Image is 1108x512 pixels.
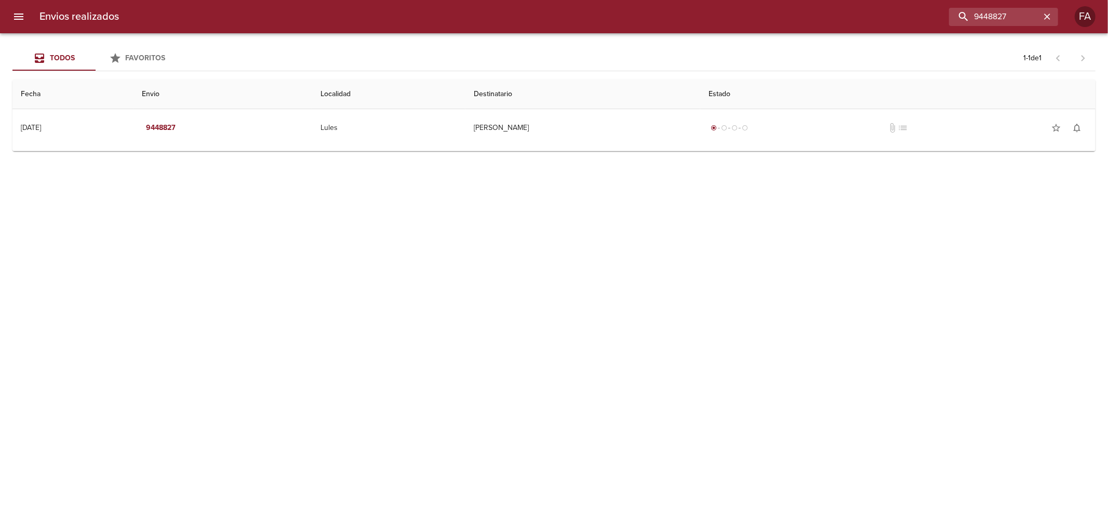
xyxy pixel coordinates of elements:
div: [DATE] [21,123,41,132]
button: 9448827 [142,119,180,138]
div: Abrir información de usuario [1075,6,1096,27]
div: Generado [709,123,750,133]
div: Tabs Envios [12,46,179,71]
span: radio_button_unchecked [721,125,727,131]
td: [PERSON_NAME] [465,109,700,147]
input: buscar [949,8,1040,26]
p: 1 - 1 de 1 [1023,53,1042,63]
span: Todos [50,54,75,62]
span: No tiene pedido asociado [898,123,909,133]
table: Tabla de envíos del cliente [12,80,1096,151]
td: Lules [312,109,465,147]
h6: Envios realizados [39,8,119,25]
th: Destinatario [465,80,700,109]
span: radio_button_unchecked [742,125,748,131]
span: star_border [1051,123,1061,133]
th: Envio [134,80,312,109]
th: Localidad [312,80,465,109]
em: 9448827 [146,122,176,135]
span: Favoritos [126,54,166,62]
th: Estado [700,80,1096,109]
span: Pagina anterior [1046,52,1071,63]
span: radio_button_unchecked [731,125,738,131]
span: notifications_none [1072,123,1082,133]
span: radio_button_checked [711,125,717,131]
div: FA [1075,6,1096,27]
button: Activar notificaciones [1066,117,1087,138]
span: No tiene documentos adjuntos [888,123,898,133]
span: Pagina siguiente [1071,46,1096,71]
button: Agregar a favoritos [1046,117,1066,138]
th: Fecha [12,80,134,109]
button: menu [6,4,31,29]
